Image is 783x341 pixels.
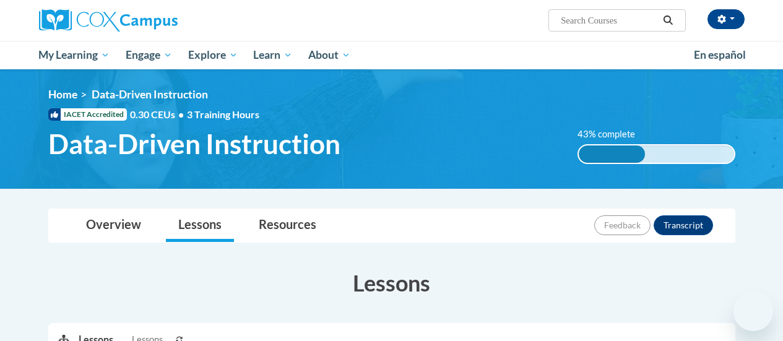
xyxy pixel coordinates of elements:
span: My Learning [38,48,110,63]
button: Search [659,13,677,28]
span: • [178,108,184,120]
span: About [308,48,350,63]
a: Explore [180,41,246,69]
span: Data-Driven Instruction [48,127,340,160]
button: Transcript [654,215,713,235]
a: En español [686,42,754,68]
a: Learn [245,41,300,69]
h3: Lessons [48,267,735,298]
span: 0.30 CEUs [130,108,187,121]
a: Cox Campus [39,9,262,32]
button: Feedback [594,215,651,235]
img: Cox Campus [39,9,178,32]
a: About [300,41,358,69]
span: En español [694,48,746,61]
iframe: Button to launch messaging window [733,291,773,331]
a: Overview [74,209,154,242]
span: Learn [253,48,292,63]
input: Search Courses [560,13,659,28]
span: IACET Accredited [48,108,127,121]
span: Engage [126,48,172,63]
button: Account Settings [707,9,745,29]
a: My Learning [31,41,118,69]
a: Engage [118,41,180,69]
label: 43% complete [578,127,649,141]
div: 43% complete [579,145,646,163]
a: Lessons [166,209,234,242]
a: Resources [246,209,329,242]
a: Home [48,88,77,101]
span: Data-Driven Instruction [92,88,208,101]
span: 3 Training Hours [187,108,259,120]
span: Explore [188,48,238,63]
div: Main menu [30,41,754,69]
